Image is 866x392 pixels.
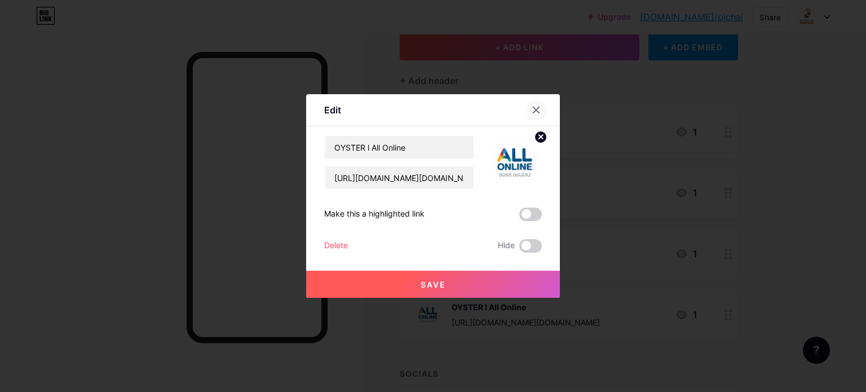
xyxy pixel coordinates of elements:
img: link_thumbnail [488,135,542,190]
div: Edit [324,103,341,117]
div: Delete [324,239,348,253]
button: Save [306,271,560,298]
input: Title [325,136,474,158]
span: Hide [498,239,515,253]
input: URL [325,166,474,189]
div: Make this a highlighted link [324,208,425,221]
span: Save [421,280,446,289]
